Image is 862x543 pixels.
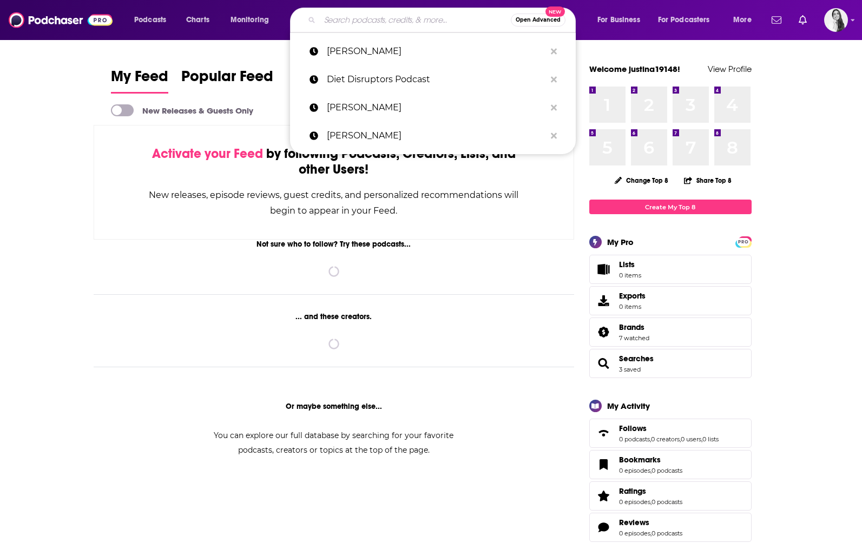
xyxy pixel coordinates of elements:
button: open menu [590,11,654,29]
a: Bookmarks [593,457,615,472]
span: , [650,498,652,506]
span: Podcasts [134,12,166,28]
span: Lists [593,262,615,277]
a: Reviews [593,520,615,535]
span: New [545,6,565,17]
span: Charts [186,12,209,28]
span: Follows [619,423,647,433]
div: New releases, episode reviews, guest credits, and personalized recommendations will begin to appe... [148,187,520,218]
a: [PERSON_NAME] [290,122,576,150]
span: PRO [737,238,750,246]
a: Brands [593,325,615,340]
span: Exports [619,291,646,301]
a: Bookmarks [619,455,682,465]
span: Reviews [619,518,649,527]
span: My Feed [111,67,168,92]
button: Show profile menu [824,8,848,32]
span: , [650,529,652,537]
span: For Business [597,12,640,28]
a: My Feed [111,67,168,94]
a: [PERSON_NAME] [290,37,576,65]
a: 0 episodes [619,467,650,474]
a: Ratings [593,488,615,504]
button: open menu [127,11,180,29]
p: Diet Disruptors Podcast [327,65,545,94]
a: 0 users [681,435,701,443]
div: My Activity [607,401,650,411]
button: open menu [726,11,765,29]
div: Or maybe something else... [94,402,575,411]
a: [PERSON_NAME] [290,94,576,122]
button: Share Top 8 [683,170,732,191]
span: Activate your Feed [152,145,263,162]
a: Welcome justina19148! [589,64,680,74]
div: ... and these creators. [94,312,575,321]
span: Searches [589,349,752,378]
a: Searches [593,356,615,371]
a: 0 podcasts [652,498,682,506]
button: Open AdvancedNew [511,14,565,27]
div: Not sure who to follow? Try these podcasts... [94,240,575,249]
button: open menu [651,11,726,29]
a: 0 podcasts [619,435,650,443]
span: Ratings [589,481,752,511]
span: Bookmarks [589,450,752,479]
span: Popular Feed [181,67,273,92]
span: More [733,12,752,28]
img: User Profile [824,8,848,32]
input: Search podcasts, credits, & more... [320,11,511,29]
a: Searches [619,354,654,363]
a: 7 watched [619,334,649,342]
a: Show notifications dropdown [794,11,811,29]
a: 0 episodes [619,529,650,537]
div: by following Podcasts, Creators, Lists, and other Users! [148,146,520,177]
button: Change Top 8 [608,174,675,187]
a: Show notifications dropdown [767,11,786,29]
span: Brands [619,322,644,332]
span: For Podcasters [658,12,710,28]
a: Diet Disruptors Podcast [290,65,576,94]
a: 0 creators [651,435,680,443]
a: Brands [619,322,649,332]
span: Follows [589,419,752,448]
span: Reviews [589,513,752,542]
p: gary brecka [327,94,545,122]
button: open menu [223,11,283,29]
a: 3 saved [619,366,641,373]
span: Monitoring [231,12,269,28]
span: Open Advanced [516,17,561,23]
span: Exports [593,293,615,308]
span: Brands [589,317,752,347]
a: Popular Feed [181,67,273,94]
a: Reviews [619,518,682,527]
span: 0 items [619,303,646,310]
span: Logged in as justina19148 [824,8,848,32]
a: Charts [179,11,216,29]
span: Bookmarks [619,455,661,465]
a: View Profile [708,64,752,74]
a: 0 lists [702,435,719,443]
a: PRO [737,237,750,246]
a: New Releases & Guests Only [111,104,253,116]
div: My Pro [607,237,634,247]
a: Ratings [619,486,682,496]
a: 0 podcasts [652,467,682,474]
span: 0 items [619,271,641,279]
a: Follows [619,423,719,433]
a: 0 episodes [619,498,650,506]
a: Exports [589,286,752,315]
a: 0 podcasts [652,529,682,537]
p: Dylan Gemelli [327,37,545,65]
div: Search podcasts, credits, & more... [300,8,586,32]
span: Lists [619,260,641,269]
span: Lists [619,260,635,269]
span: , [701,435,702,443]
a: Follows [593,426,615,441]
a: Lists [589,255,752,284]
span: , [680,435,681,443]
a: Create My Top 8 [589,200,752,214]
img: Podchaser - Follow, Share and Rate Podcasts [9,10,113,30]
